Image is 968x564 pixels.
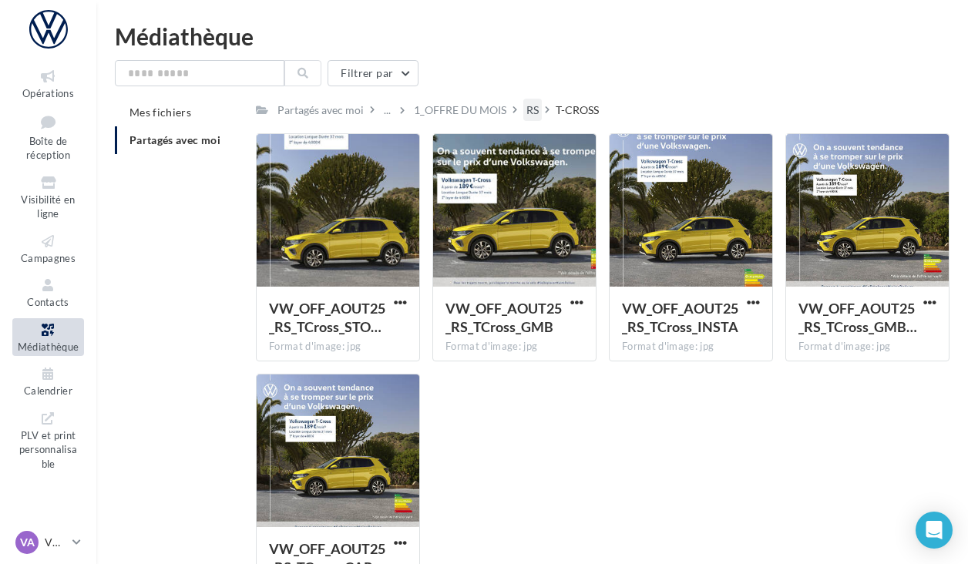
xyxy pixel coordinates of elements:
button: Filtrer par [328,60,418,86]
div: Open Intercom Messenger [916,512,953,549]
div: Médiathèque [115,25,950,48]
div: Format d'image: jpg [269,340,407,354]
a: Contacts [12,274,84,311]
a: Boîte de réception [12,109,84,165]
a: Visibilité en ligne [12,171,84,223]
div: RS [526,102,539,118]
span: VW_OFF_AOUT25_RS_TCross_INSTA [622,300,738,335]
a: Calendrier [12,362,84,400]
div: Format d'image: jpg [445,340,583,354]
div: Partagés avec moi [277,102,364,118]
span: VW_OFF_AOUT25_RS_TCross_GMB [445,300,562,335]
span: Partagés avec moi [129,133,220,146]
span: PLV et print personnalisable [19,426,78,470]
a: VA VW [GEOGRAPHIC_DATA] [12,528,84,557]
span: Visibilité en ligne [21,193,75,220]
span: Opérations [22,87,74,99]
div: ... [381,99,394,121]
span: Contacts [27,296,69,308]
div: Format d'image: jpg [622,340,760,354]
div: T-CROSS [556,102,599,118]
span: Campagnes [21,252,76,264]
a: Opérations [12,65,84,102]
a: Campagnes [12,230,84,267]
p: VW [GEOGRAPHIC_DATA] [45,535,66,550]
a: PLV et print personnalisable [12,407,84,474]
span: Boîte de réception [26,135,70,162]
span: Mes fichiers [129,106,191,119]
span: Médiathèque [18,341,79,353]
a: Campagnes DataOnDemand [12,479,84,546]
div: 1_OFFRE DU MOIS [414,102,506,118]
a: Médiathèque [12,318,84,356]
span: Calendrier [24,384,72,397]
span: VW_OFF_AOUT25_RS_TCross_GMB_720x720px.jpg [798,300,917,335]
span: VW_OFF_AOUT25_RS_TCross_STORY [269,300,385,335]
span: VA [20,535,35,550]
div: Format d'image: jpg [798,340,936,354]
